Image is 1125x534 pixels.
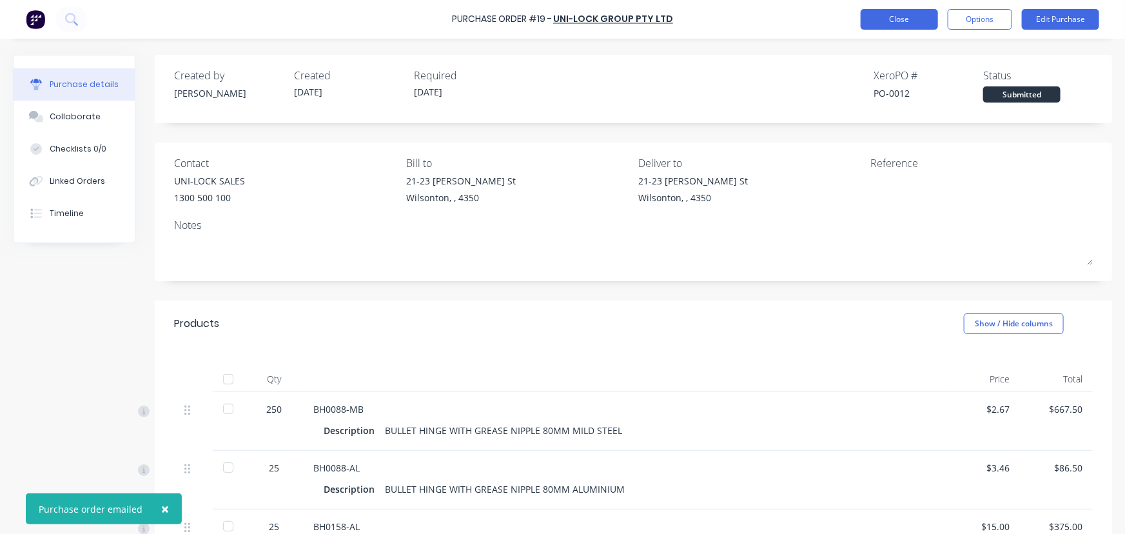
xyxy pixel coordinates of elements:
[14,165,135,197] button: Linked Orders
[39,502,142,516] div: Purchase order emailed
[50,143,106,155] div: Checklists 0/0
[385,480,625,499] div: BULLET HINGE WITH GREASE NIPPLE 80MM ALUMINIUM
[50,111,101,123] div: Collaborate
[1022,9,1099,30] button: Edit Purchase
[245,366,303,392] div: Qty
[983,68,1093,83] div: Status
[174,174,245,188] div: UNI-LOCK SALES
[1031,461,1083,475] div: $86.50
[174,155,396,171] div: Contact
[874,86,983,100] div: PO-0012
[638,174,748,188] div: 21-23 [PERSON_NAME] St
[1031,402,1083,416] div: $667.50
[313,461,937,475] div: BH0088-AL
[14,68,135,101] button: Purchase details
[958,461,1010,475] div: $3.46
[174,217,1093,233] div: Notes
[324,421,385,440] div: Description
[294,68,404,83] div: Created
[958,520,1010,533] div: $15.00
[1031,520,1083,533] div: $375.00
[50,208,84,219] div: Timeline
[385,421,622,440] div: BULLET HINGE WITH GREASE NIPPLE 80MM MILD STEEL
[14,101,135,133] button: Collaborate
[870,155,1093,171] div: Reference
[174,316,219,331] div: Products
[313,520,937,533] div: BH0158-AL
[874,68,983,83] div: Xero PO #
[161,500,169,518] span: ×
[174,86,284,100] div: [PERSON_NAME]
[964,313,1064,334] button: Show / Hide columns
[406,155,629,171] div: Bill to
[958,402,1010,416] div: $2.67
[406,174,516,188] div: 21-23 [PERSON_NAME] St
[406,191,516,204] div: Wilsonton, , 4350
[553,13,673,26] a: UNI-LOCK GROUP PTY LTD
[174,191,245,204] div: 1300 500 100
[452,13,552,26] div: Purchase Order #19 -
[414,68,523,83] div: Required
[983,86,1061,103] div: Submitted
[948,366,1021,392] div: Price
[638,191,748,204] div: Wilsonton, , 4350
[148,493,182,524] button: Close
[313,402,937,416] div: BH0088-MB
[638,155,861,171] div: Deliver to
[861,9,938,30] button: Close
[50,175,105,187] div: Linked Orders
[948,9,1012,30] button: Options
[174,68,284,83] div: Created by
[1021,366,1093,392] div: Total
[26,10,45,29] img: Factory
[255,520,293,533] div: 25
[50,79,119,90] div: Purchase details
[14,133,135,165] button: Checklists 0/0
[324,480,385,499] div: Description
[255,402,293,416] div: 250
[14,197,135,230] button: Timeline
[255,461,293,475] div: 25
